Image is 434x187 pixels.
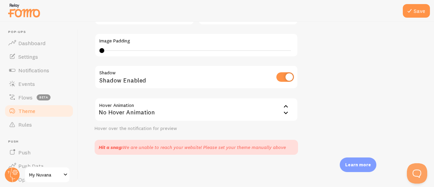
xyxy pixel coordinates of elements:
[7,2,41,19] img: fomo-relay-logo-orange.svg
[4,146,74,159] a: Push
[345,162,371,168] p: Learn more
[99,38,293,44] label: Image Padding
[24,167,70,183] a: My Nuvana
[407,163,427,184] iframe: Help Scout Beacon - Open
[4,104,74,118] a: Theme
[95,98,298,121] div: No Hover Animation
[18,108,35,114] span: Theme
[18,149,31,156] span: Push
[29,171,61,179] span: My Nuvana
[18,163,44,169] span: Push Data
[4,91,74,104] a: Flows beta
[99,144,286,151] div: We are unable to reach your website! Please set your theme manually above
[18,94,33,101] span: Flows
[18,121,32,128] span: Rules
[8,139,74,144] span: Push
[95,126,298,132] div: Hover over the notification for preview
[18,53,38,60] span: Settings
[8,30,74,34] span: Pop-ups
[99,144,123,150] strong: Hit a snag:
[4,77,74,91] a: Events
[4,36,74,50] a: Dashboard
[4,50,74,63] a: Settings
[340,157,376,172] div: Learn more
[4,159,74,173] a: Push Data
[4,63,74,77] a: Notifications
[18,67,49,74] span: Notifications
[18,40,45,46] span: Dashboard
[37,94,51,100] span: beta
[95,65,298,90] div: Shadow Enabled
[4,118,74,131] a: Rules
[18,80,35,87] span: Events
